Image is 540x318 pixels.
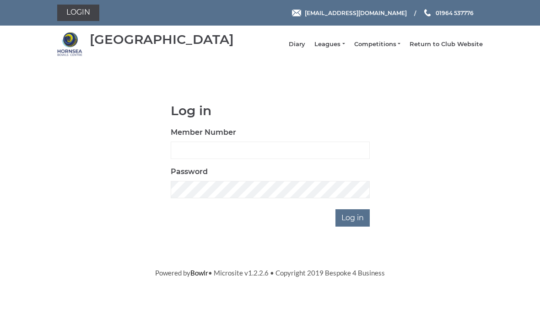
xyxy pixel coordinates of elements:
img: Phone us [424,9,431,16]
a: Leagues [314,40,345,48]
label: Password [171,166,208,177]
img: Email [292,10,301,16]
div: [GEOGRAPHIC_DATA] [90,32,234,47]
a: Phone us 01964 537776 [423,9,474,17]
span: Powered by • Microsite v1.2.2.6 • Copyright 2019 Bespoke 4 Business [155,269,385,277]
a: Return to Club Website [410,40,483,48]
a: Diary [289,40,305,48]
h1: Log in [171,104,370,118]
a: Email [EMAIL_ADDRESS][DOMAIN_NAME] [292,9,407,17]
a: Bowlr [190,269,208,277]
label: Member Number [171,127,236,138]
span: 01964 537776 [436,9,474,16]
img: Hornsea Bowls Centre [57,32,82,57]
a: Login [57,5,99,21]
input: Log in [335,209,370,227]
a: Competitions [354,40,400,48]
span: [EMAIL_ADDRESS][DOMAIN_NAME] [305,9,407,16]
